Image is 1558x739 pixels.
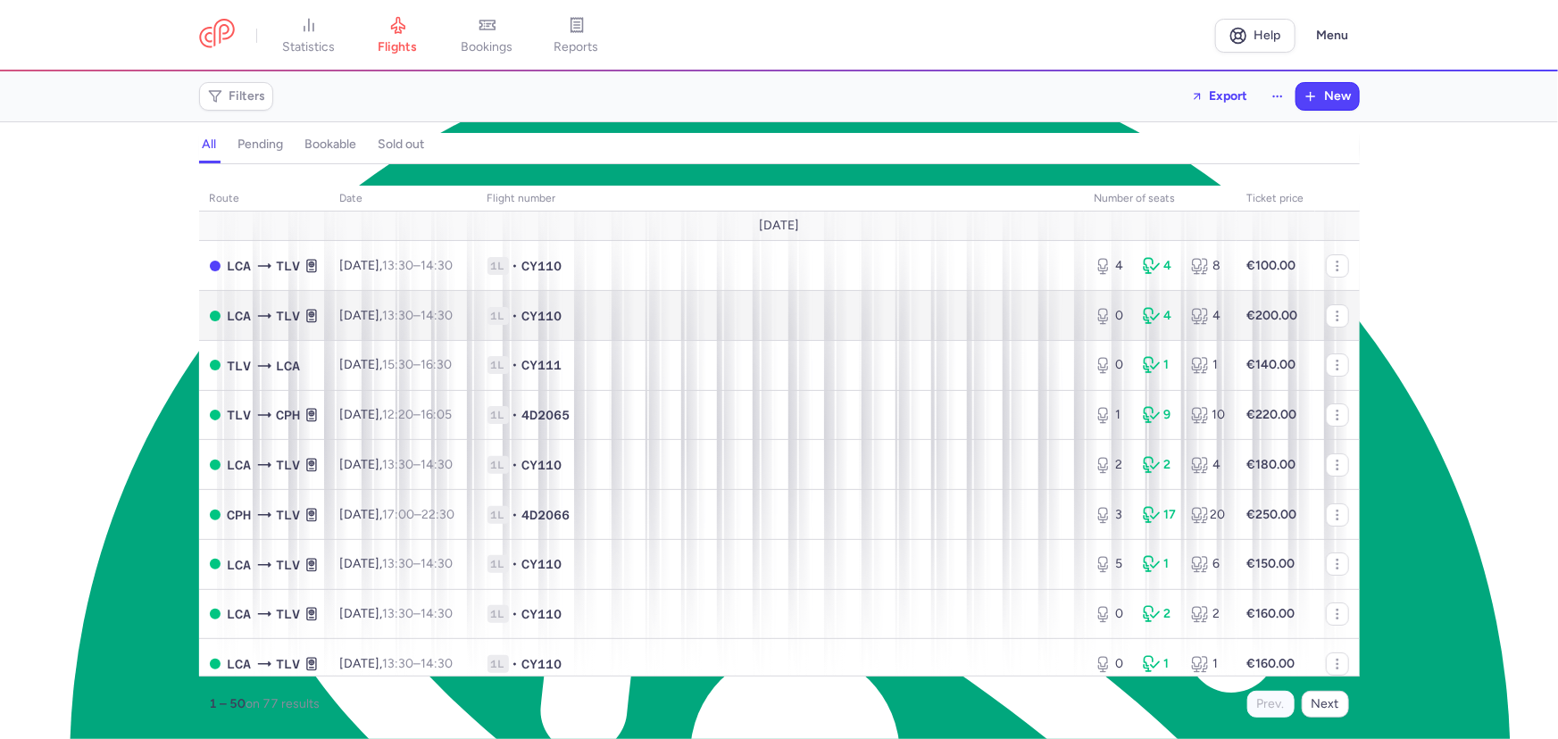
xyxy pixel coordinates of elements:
span: [DATE], [340,507,455,522]
span: LCA [228,256,252,276]
span: TLV [228,356,252,376]
span: [DATE] [759,219,799,233]
button: Menu [1306,19,1360,53]
span: TLV [277,604,301,624]
span: [DATE], [340,606,454,621]
div: 10 [1191,406,1225,424]
span: CY110 [522,456,562,474]
div: 17 [1143,506,1177,524]
span: [DATE], [340,357,453,372]
span: Export [1210,89,1248,103]
strong: €100.00 [1247,258,1296,273]
span: • [512,257,519,275]
div: 4 [1143,307,1177,325]
a: CitizenPlane red outlined logo [199,19,235,52]
span: • [512,456,519,474]
h4: sold out [379,137,425,153]
time: 14:30 [421,606,454,621]
div: 4 [1191,307,1225,325]
span: • [512,555,519,573]
strong: 1 – 50 [210,696,246,711]
div: 1 [1143,356,1177,374]
div: 3 [1095,506,1129,524]
span: [DATE], [340,656,454,671]
time: 17:00 [383,507,415,522]
span: New [1325,89,1352,104]
div: 4 [1191,456,1225,474]
a: flights [354,16,443,55]
time: 13:30 [383,656,414,671]
span: LCA [228,455,252,475]
span: – [383,357,453,372]
div: 1 [1095,406,1129,424]
span: – [383,556,454,571]
span: TLV [228,405,252,425]
time: 16:30 [421,357,453,372]
span: [DATE], [340,556,454,571]
div: 9 [1143,406,1177,424]
span: • [512,655,519,673]
th: date [329,186,477,212]
button: Filters [200,83,272,110]
div: 0 [1095,307,1129,325]
span: [DATE], [340,457,454,472]
span: LCA [228,555,252,575]
time: 22:30 [422,507,455,522]
strong: €180.00 [1247,457,1296,472]
span: 4D2066 [522,506,571,524]
strong: €150.00 [1247,556,1296,571]
span: 1L [487,307,509,325]
strong: €220.00 [1247,407,1297,422]
time: 14:30 [421,258,454,273]
span: 1L [487,356,509,374]
span: on 77 results [246,696,321,711]
h4: bookable [305,137,357,153]
span: TLV [277,306,301,326]
time: 13:30 [383,308,414,323]
span: • [512,307,519,325]
time: 14:30 [421,656,454,671]
span: CY110 [522,307,562,325]
span: statistics [282,39,335,55]
a: Help [1215,19,1296,53]
time: 15:30 [383,357,414,372]
th: number of seats [1084,186,1237,212]
th: Flight number [477,186,1084,212]
span: LCA [228,306,252,326]
th: route [199,186,329,212]
strong: €140.00 [1247,357,1296,372]
span: • [512,406,519,424]
span: 1L [487,555,509,573]
span: • [512,356,519,374]
span: CY110 [522,655,562,673]
span: TLV [277,455,301,475]
span: • [512,506,519,524]
span: Filters [229,89,266,104]
span: 1L [487,406,509,424]
span: – [383,507,455,522]
div: 2 [1143,456,1177,474]
div: 1 [1191,655,1225,673]
div: 20 [1191,506,1225,524]
button: New [1296,83,1359,110]
span: 1L [487,655,509,673]
span: TLV [277,555,301,575]
div: 5 [1095,555,1129,573]
span: CY110 [522,257,562,275]
time: 12:20 [383,407,414,422]
div: 0 [1095,605,1129,623]
span: – [383,656,454,671]
strong: €160.00 [1247,606,1296,621]
span: TLV [277,256,301,276]
strong: €160.00 [1247,656,1296,671]
span: LCA [228,654,252,674]
h4: pending [238,137,284,153]
span: 4D2065 [522,406,571,424]
div: 4 [1143,257,1177,275]
span: bookings [462,39,513,55]
span: TLV [277,505,301,525]
span: – [383,308,454,323]
span: [DATE], [340,407,453,422]
span: – [383,606,454,621]
div: 1 [1191,356,1225,374]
